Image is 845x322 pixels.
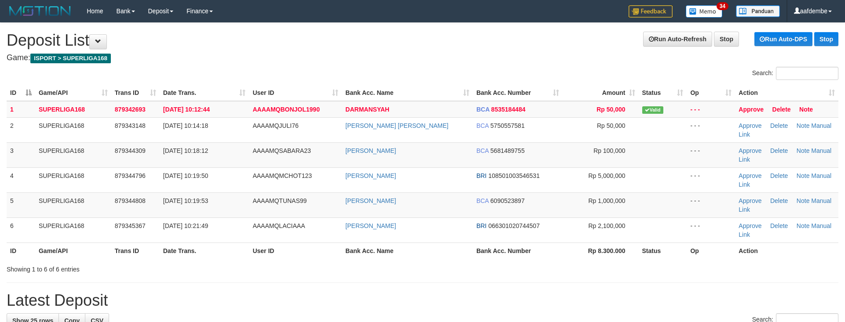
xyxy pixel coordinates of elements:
[488,222,540,229] span: Copy 066301020744507 to clipboard
[754,32,812,46] a: Run Auto-DPS
[252,222,305,229] span: AAAAMQLACIAAA
[776,67,838,80] input: Search:
[252,122,298,129] span: AAAAMQJULI76
[797,197,810,204] a: Note
[7,142,35,167] td: 3
[735,242,838,259] th: Action
[252,172,312,179] span: AAAAMQMCHOT123
[770,172,788,179] a: Delete
[476,172,487,179] span: BRI
[588,222,625,229] span: Rp 2,100,000
[687,192,735,217] td: - - -
[345,222,396,229] a: [PERSON_NAME]
[476,147,489,154] span: BCA
[115,122,146,129] span: 879343148
[345,106,389,113] a: DARMANSYAH
[7,101,35,118] td: 1
[163,197,208,204] span: [DATE] 10:19:53
[115,222,146,229] span: 879345367
[639,85,687,101] th: Status: activate to sort column ascending
[739,197,831,213] a: Manual Link
[772,106,791,113] a: Delete
[7,192,35,217] td: 5
[163,122,208,129] span: [DATE] 10:14:18
[629,5,673,18] img: Feedback.jpg
[35,242,111,259] th: Game/API
[642,106,663,114] span: Valid transaction
[345,122,448,129] a: [PERSON_NAME] [PERSON_NAME]
[476,222,487,229] span: BRI
[739,122,831,138] a: Manual Link
[163,147,208,154] span: [DATE] 10:18:12
[588,197,625,204] span: Rp 1,000,000
[736,5,780,17] img: panduan.png
[687,242,735,259] th: Op
[739,122,761,129] a: Approve
[739,222,761,229] a: Approve
[473,242,563,259] th: Bank Acc. Number
[7,217,35,242] td: 6
[563,242,639,259] th: Rp 8.300.000
[770,222,788,229] a: Delete
[30,54,111,63] span: ISPORT > SUPERLIGA168
[35,167,111,192] td: SUPERLIGA168
[814,32,838,46] a: Stop
[35,217,111,242] td: SUPERLIGA168
[797,172,810,179] a: Note
[490,122,525,129] span: Copy 5750557581 to clipboard
[491,106,526,113] span: Copy 8535184484 to clipboard
[797,222,810,229] a: Note
[476,106,490,113] span: BCA
[739,106,764,113] a: Approve
[597,122,626,129] span: Rp 50,000
[7,167,35,192] td: 4
[687,117,735,142] td: - - -
[797,147,810,154] a: Note
[252,197,307,204] span: AAAAMQTUNAS99
[163,106,210,113] span: [DATE] 10:12:44
[115,172,146,179] span: 879344796
[345,197,396,204] a: [PERSON_NAME]
[596,106,625,113] span: Rp 50,000
[115,197,146,204] span: 879344808
[770,147,788,154] a: Delete
[488,172,540,179] span: Copy 108501003546531 to clipboard
[476,197,489,204] span: BCA
[7,54,838,62] h4: Game:
[797,122,810,129] a: Note
[593,147,625,154] span: Rp 100,000
[643,32,712,47] a: Run Auto-Refresh
[345,147,396,154] a: [PERSON_NAME]
[739,147,761,154] a: Approve
[35,142,111,167] td: SUPERLIGA168
[490,197,525,204] span: Copy 6090523897 to clipboard
[588,172,625,179] span: Rp 5,000,000
[7,4,73,18] img: MOTION_logo.png
[249,242,342,259] th: User ID
[739,147,831,163] a: Manual Link
[752,67,838,80] label: Search:
[111,242,160,259] th: Trans ID
[687,101,735,118] td: - - -
[739,172,831,188] a: Manual Link
[739,197,761,204] a: Approve
[7,242,35,259] th: ID
[342,242,473,259] th: Bank Acc. Name
[7,117,35,142] td: 2
[714,32,739,47] a: Stop
[35,85,111,101] th: Game/API: activate to sort column ascending
[563,85,639,101] th: Amount: activate to sort column ascending
[342,85,473,101] th: Bank Acc. Name: activate to sort column ascending
[115,147,146,154] span: 879344309
[7,292,838,309] h1: Latest Deposit
[717,2,728,10] span: 34
[163,222,208,229] span: [DATE] 10:21:49
[476,122,489,129] span: BCA
[35,192,111,217] td: SUPERLIGA168
[639,242,687,259] th: Status
[249,85,342,101] th: User ID: activate to sort column ascending
[735,85,838,101] th: Action: activate to sort column ascending
[160,242,249,259] th: Date Trans.
[799,106,813,113] a: Note
[7,85,35,101] th: ID: activate to sort column descending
